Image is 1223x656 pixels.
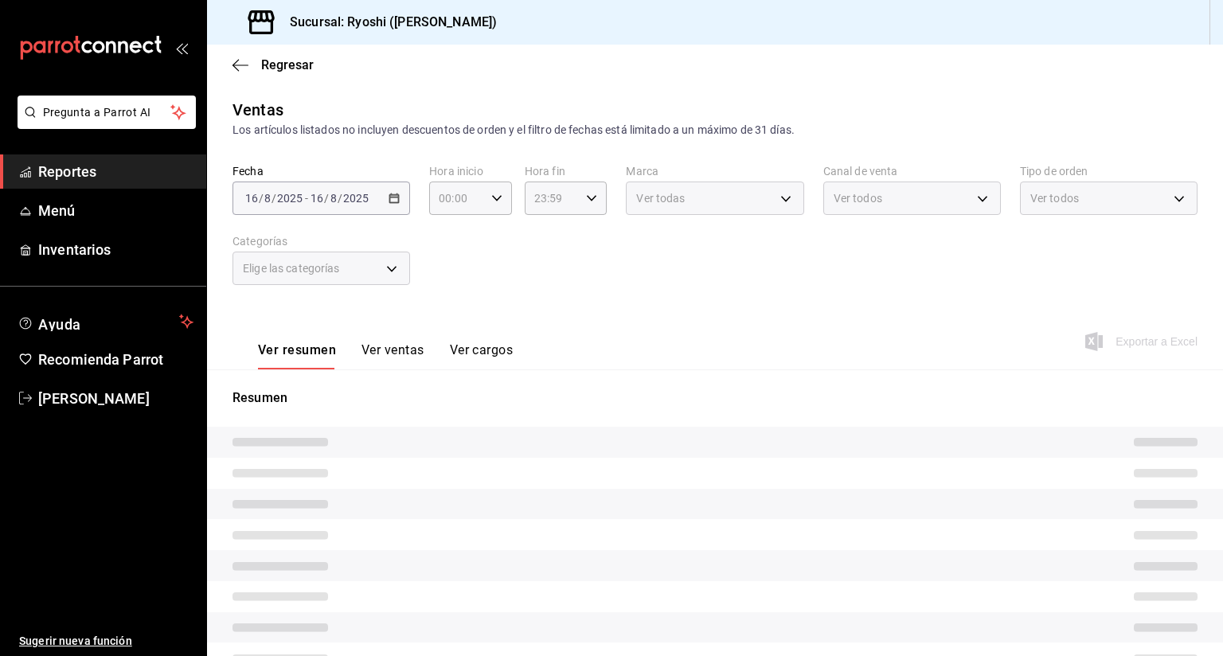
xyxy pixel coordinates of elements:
input: -- [264,192,272,205]
label: Categorías [232,236,410,247]
label: Tipo de orden [1020,166,1198,177]
label: Marca [626,166,803,177]
span: Pregunta a Parrot AI [43,104,171,121]
div: navigation tabs [258,342,513,369]
button: Ver ventas [361,342,424,369]
h3: Sucursal: Ryoshi ([PERSON_NAME]) [277,13,497,32]
p: Resumen [232,389,1198,408]
div: Los artículos listados no incluyen descuentos de orden y el filtro de fechas está limitado a un m... [232,122,1198,139]
span: Ver todos [1030,190,1079,206]
span: Reportes [38,161,193,182]
span: Ayuda [38,312,173,331]
label: Hora inicio [429,166,512,177]
span: / [338,192,342,205]
input: ---- [276,192,303,205]
button: Ver resumen [258,342,336,369]
span: Ver todas [636,190,685,206]
div: Ventas [232,98,283,122]
span: Menú [38,200,193,221]
span: Sugerir nueva función [19,633,193,650]
input: -- [244,192,259,205]
span: - [305,192,308,205]
span: Elige las categorías [243,260,340,276]
button: open_drawer_menu [175,41,188,54]
label: Hora fin [525,166,608,177]
span: Regresar [261,57,314,72]
input: -- [310,192,324,205]
a: Pregunta a Parrot AI [11,115,196,132]
label: Fecha [232,166,410,177]
label: Canal de venta [823,166,1001,177]
button: Regresar [232,57,314,72]
span: Inventarios [38,239,193,260]
span: Recomienda Parrot [38,349,193,370]
input: -- [330,192,338,205]
button: Ver cargos [450,342,514,369]
span: / [272,192,276,205]
span: / [324,192,329,205]
span: Ver todos [834,190,882,206]
span: [PERSON_NAME] [38,388,193,409]
input: ---- [342,192,369,205]
span: / [259,192,264,205]
button: Pregunta a Parrot AI [18,96,196,129]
